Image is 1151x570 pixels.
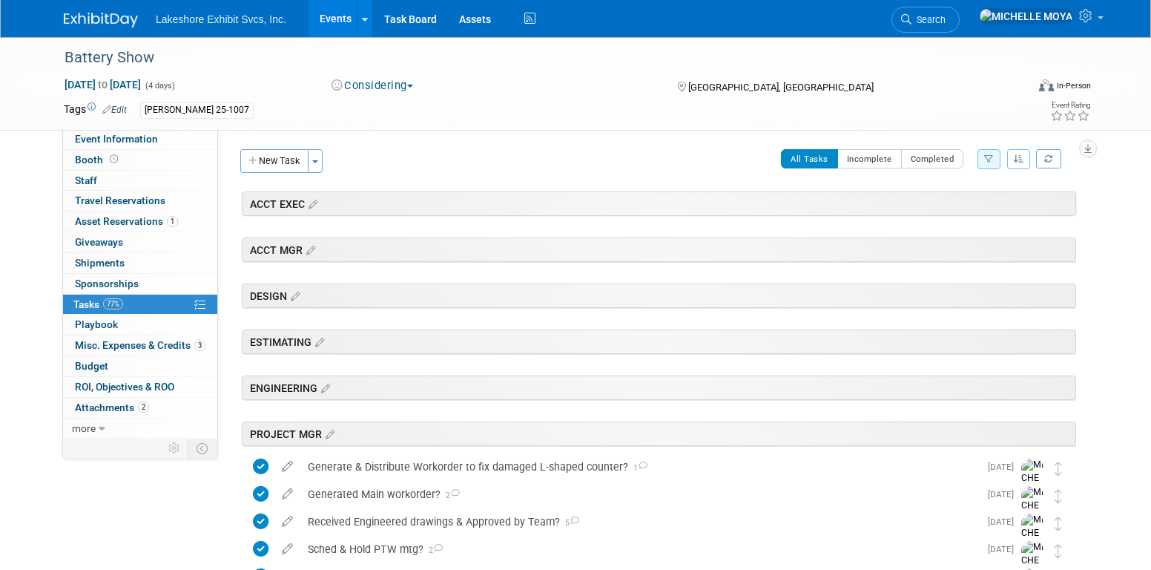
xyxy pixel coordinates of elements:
span: [GEOGRAPHIC_DATA], [GEOGRAPHIC_DATA] [688,82,874,93]
span: Lakeshore Exhibit Svcs, Inc. [156,13,286,25]
button: New Task [240,149,309,173]
a: edit [274,515,300,528]
span: [DATE] [988,462,1021,472]
a: Refresh [1036,149,1061,168]
img: MICHELLE MOYA [1021,459,1043,524]
span: Giveaways [75,236,123,248]
button: Considering [326,78,419,94]
a: Edit sections [322,426,334,441]
span: Travel Reservations [75,194,165,206]
div: ENGINEERING [242,376,1076,400]
div: Generate & Distribute Workorder to fix damaged L-shaped counter? [300,454,979,479]
a: edit [274,460,300,474]
span: [DATE] [DATE] [64,78,142,91]
a: Attachments2 [63,398,217,418]
span: [DATE] [988,544,1021,554]
span: 3 [194,340,205,351]
span: 77% [103,298,123,309]
span: 1 [167,216,178,227]
span: Misc. Expenses & Credits [75,339,205,351]
span: (4 days) [144,81,175,91]
span: [DATE] [988,517,1021,527]
div: ESTIMATING [242,330,1076,354]
span: Event Information [75,133,158,145]
div: DESIGN [242,284,1076,308]
div: ACCT MGR [242,237,1076,262]
a: Tasks77% [63,295,217,315]
td: Toggle Event Tabs [188,439,218,458]
span: 2 [423,546,443,555]
a: ROI, Objectives & ROO [63,377,217,397]
button: Completed [901,149,964,168]
a: Shipments [63,253,217,273]
a: Travel Reservations [63,191,217,211]
div: [PERSON_NAME] 25-1007 [140,102,254,118]
a: edit [274,488,300,501]
span: Booth not reserved yet [107,154,121,165]
span: Shipments [75,257,125,269]
span: Staff [75,174,97,186]
a: Sponsorships [63,274,217,294]
span: 2 [441,491,460,500]
span: [DATE] [988,489,1021,499]
a: Edit sections [317,380,330,395]
a: Edit sections [287,288,300,303]
a: Playbook [63,315,217,335]
span: Attachments [75,402,149,413]
div: In-Person [1056,80,1091,91]
div: PROJECT MGR [242,422,1076,446]
a: Edit sections [305,196,317,211]
span: 1 [628,463,647,473]
span: Asset Reservations [75,215,178,227]
button: All Tasks [781,149,838,168]
a: Event Information [63,129,217,149]
div: Event Format [938,77,1091,99]
span: Sponsorships [75,278,139,289]
i: Move task [1055,517,1062,531]
div: Battery Show [59,45,1003,71]
span: more [72,422,96,434]
i: Move task [1055,544,1062,558]
a: edit [274,543,300,556]
a: more [63,419,217,439]
a: Giveaways [63,232,217,252]
i: Move task [1055,462,1062,476]
a: Search [891,7,960,33]
img: MICHELLE MOYA [979,8,1073,24]
div: Generated Main workorder? [300,482,979,507]
a: Edit [102,105,127,115]
a: Booth [63,150,217,170]
span: Playbook [75,318,118,330]
a: Edit sections [303,242,315,257]
img: MICHELLE MOYA [1021,486,1043,551]
span: 5 [560,518,579,528]
i: Move task [1055,489,1062,503]
span: Booth [75,154,121,166]
div: ACCT EXEC [242,191,1076,216]
a: Budget [63,356,217,376]
span: 2 [138,402,149,413]
td: Personalize Event Tab Strip [162,439,188,458]
a: Asset Reservations1 [63,212,217,232]
a: Staff [63,171,217,191]
img: ExhibitDay [64,13,138,27]
span: to [96,79,110,91]
span: Budget [75,360,108,372]
div: Received Engineered drawings & Approved by Team? [300,509,979,534]
span: ROI, Objectives & ROO [75,381,174,393]
td: Tags [64,102,127,119]
button: Incomplete [837,149,902,168]
a: Edit sections [311,334,324,349]
a: Misc. Expenses & Credits3 [63,335,217,356]
div: Event Rating [1050,102,1090,109]
div: Sched & Hold PTW mtg? [300,537,979,562]
span: Tasks [73,298,123,310]
span: Search [911,14,946,25]
img: Format-Inperson.png [1039,79,1054,91]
